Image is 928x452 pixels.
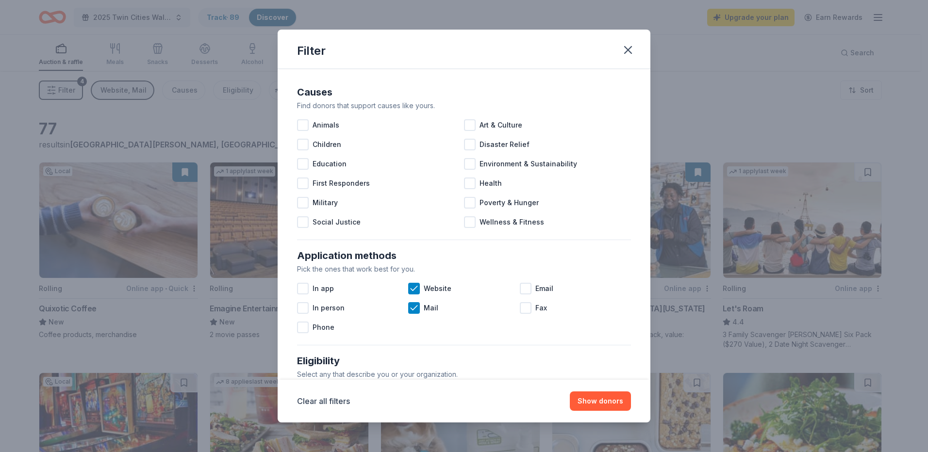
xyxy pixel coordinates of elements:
[297,248,631,263] div: Application methods
[480,139,530,150] span: Disaster Relief
[313,216,361,228] span: Social Justice
[480,158,577,170] span: Environment & Sustainability
[297,353,631,369] div: Eligibility
[297,84,631,100] div: Causes
[535,302,547,314] span: Fax
[297,100,631,112] div: Find donors that support causes like yours.
[480,178,502,189] span: Health
[313,322,334,333] span: Phone
[297,263,631,275] div: Pick the ones that work best for you.
[313,158,347,170] span: Education
[313,178,370,189] span: First Responders
[424,283,451,294] span: Website
[313,119,339,131] span: Animals
[297,395,350,407] button: Clear all filters
[313,302,345,314] span: In person
[313,283,334,294] span: In app
[313,197,338,209] span: Military
[570,391,631,411] button: Show donors
[424,302,438,314] span: Mail
[297,369,631,380] div: Select any that describe you or your organization.
[297,43,326,59] div: Filter
[480,119,522,131] span: Art & Culture
[313,139,341,150] span: Children
[480,216,544,228] span: Wellness & Fitness
[535,283,553,294] span: Email
[480,197,539,209] span: Poverty & Hunger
